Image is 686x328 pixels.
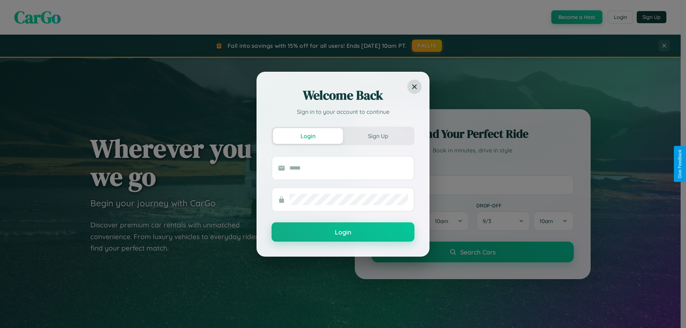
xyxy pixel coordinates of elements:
[273,128,343,144] button: Login
[677,150,682,178] div: Give Feedback
[272,107,414,116] p: Sign in to your account to continue
[343,128,413,144] button: Sign Up
[272,87,414,104] h2: Welcome Back
[272,222,414,242] button: Login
